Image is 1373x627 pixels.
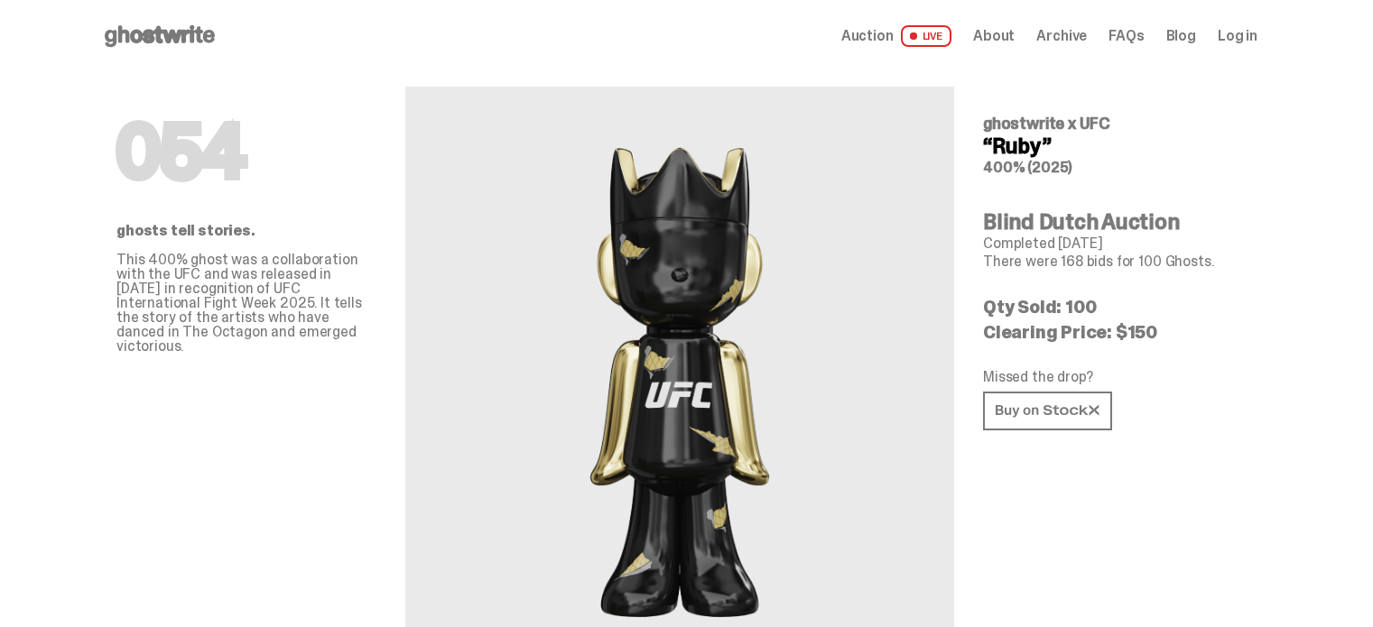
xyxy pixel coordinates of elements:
span: 400% (2025) [983,158,1072,177]
span: Auction [841,29,894,43]
a: About [973,29,1015,43]
h1: 054 [116,115,376,188]
p: This 400% ghost was a collaboration with the UFC and was released in [DATE] in recognition of UFC... [116,253,376,354]
span: LIVE [901,25,952,47]
p: Qty Sold: 100 [983,298,1243,316]
p: Clearing Price: $150 [983,323,1243,341]
span: ghostwrite x UFC [983,113,1110,134]
h4: Blind Dutch Auction [983,211,1243,233]
img: UFC&ldquo;Ruby&rdquo; [572,130,787,626]
a: FAQs [1109,29,1144,43]
h4: “Ruby” [983,135,1243,157]
a: Auction LIVE [841,25,951,47]
p: Missed the drop? [983,370,1243,384]
a: Log in [1218,29,1257,43]
p: There were 168 bids for 100 Ghosts. [983,254,1243,269]
a: Archive [1036,29,1087,43]
a: Blog [1166,29,1196,43]
p: ghosts tell stories. [116,224,376,238]
p: Completed [DATE] [983,236,1243,251]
